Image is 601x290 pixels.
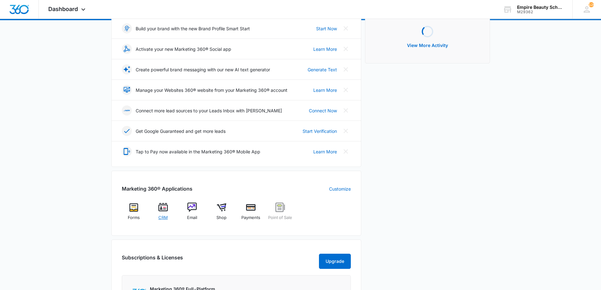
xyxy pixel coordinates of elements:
button: Close [341,85,351,95]
div: account name [517,5,563,10]
a: Customize [329,186,351,192]
div: notifications count [589,2,594,7]
a: Point of Sale [268,203,292,225]
button: Close [341,64,351,74]
span: Email [187,215,197,221]
button: Close [341,23,351,33]
a: Start Now [316,25,337,32]
a: CRM [151,203,175,225]
h2: Marketing 360® Applications [122,185,192,192]
p: Activate your new Marketing 360® Social app [136,46,231,52]
p: Create powerful brand messaging with our new AI text generator [136,66,270,73]
span: Point of Sale [268,215,292,221]
a: Connect Now [309,107,337,114]
h2: Subscriptions & Licenses [122,254,183,266]
p: Build your brand with the new Brand Profile Smart Start [136,25,250,32]
div: account id [517,10,563,14]
button: Close [341,105,351,115]
p: Manage your Websites 360® website from your Marketing 360® account [136,87,287,93]
button: Close [341,44,351,54]
p: Connect more lead sources to your Leads Inbox with [PERSON_NAME] [136,107,282,114]
a: Shop [209,203,234,225]
a: Learn More [313,148,337,155]
a: Forms [122,203,146,225]
span: Payments [241,215,260,221]
button: Upgrade [319,254,351,269]
span: Shop [216,215,227,221]
a: Email [180,203,204,225]
span: Forms [128,215,140,221]
p: Get Google Guaranteed and get more leads [136,128,226,134]
button: View More Activity [401,38,454,53]
span: Dashboard [48,6,78,12]
a: Start Verification [303,128,337,134]
button: Close [341,146,351,157]
span: 126 [589,2,594,7]
span: CRM [158,215,168,221]
a: Generate Text [308,66,337,73]
a: Learn More [313,46,337,52]
p: Tap to Pay now available in the Marketing 360® Mobile App [136,148,260,155]
button: Close [341,126,351,136]
a: Learn More [313,87,337,93]
a: Payments [239,203,263,225]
